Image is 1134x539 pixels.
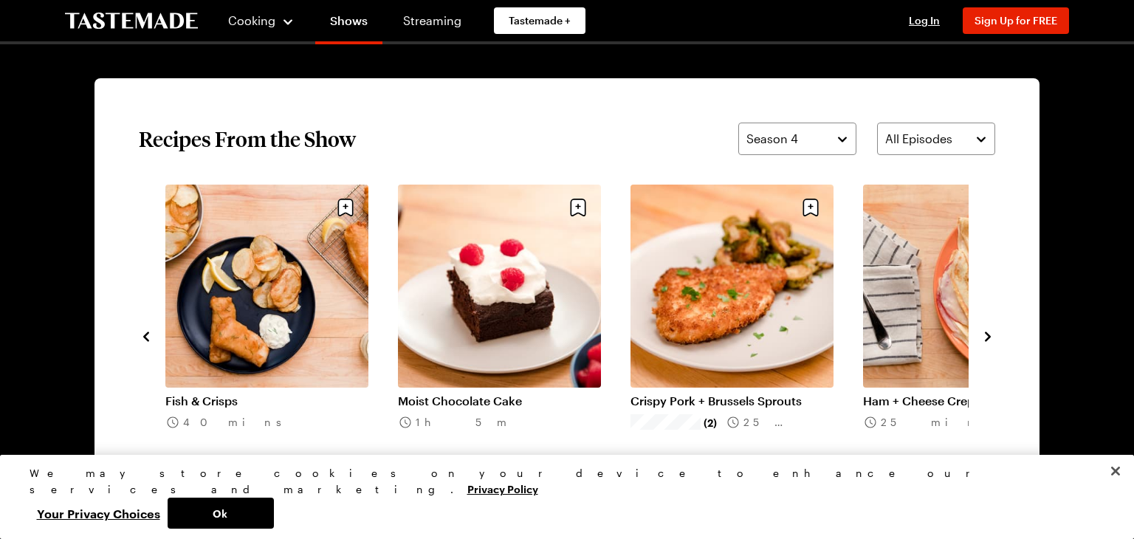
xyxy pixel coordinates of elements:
span: Cooking [228,13,275,27]
a: Crispy Pork + Brussels Sprouts [630,394,834,408]
span: Sign Up for FREE [975,14,1057,27]
a: Fish & Crisps [165,394,368,408]
span: All Episodes [885,130,952,148]
div: 9 / 30 [165,185,398,487]
button: navigate to previous item [139,326,154,344]
span: Log In [909,14,940,27]
div: Privacy [30,465,1093,529]
button: Cooking [227,3,295,38]
button: Save recipe [797,193,825,222]
button: Save recipe [331,193,360,222]
a: Moist Chocolate Cake [398,394,601,408]
button: Close [1099,455,1132,487]
a: Shows [315,3,382,44]
button: Ok [168,498,274,529]
button: Season 4 [738,123,856,155]
a: Ham + Cheese Crepes [863,394,1066,408]
button: Sign Up for FREE [963,7,1069,34]
a: To Tastemade Home Page [65,13,198,30]
div: 11 / 30 [630,185,863,487]
div: 12 / 30 [863,185,1096,487]
span: Season 4 [746,130,798,148]
button: Log In [895,13,954,28]
button: All Episodes [877,123,995,155]
button: Your Privacy Choices [30,498,168,529]
a: Tastemade + [494,7,585,34]
div: 10 / 30 [398,185,630,487]
span: Tastemade + [509,13,571,28]
button: Save recipe [564,193,592,222]
button: navigate to next item [980,326,995,344]
div: We may store cookies on your device to enhance our services and marketing. [30,465,1093,498]
a: More information about your privacy, opens in a new tab [467,481,538,495]
h2: Recipes From the Show [139,126,356,152]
